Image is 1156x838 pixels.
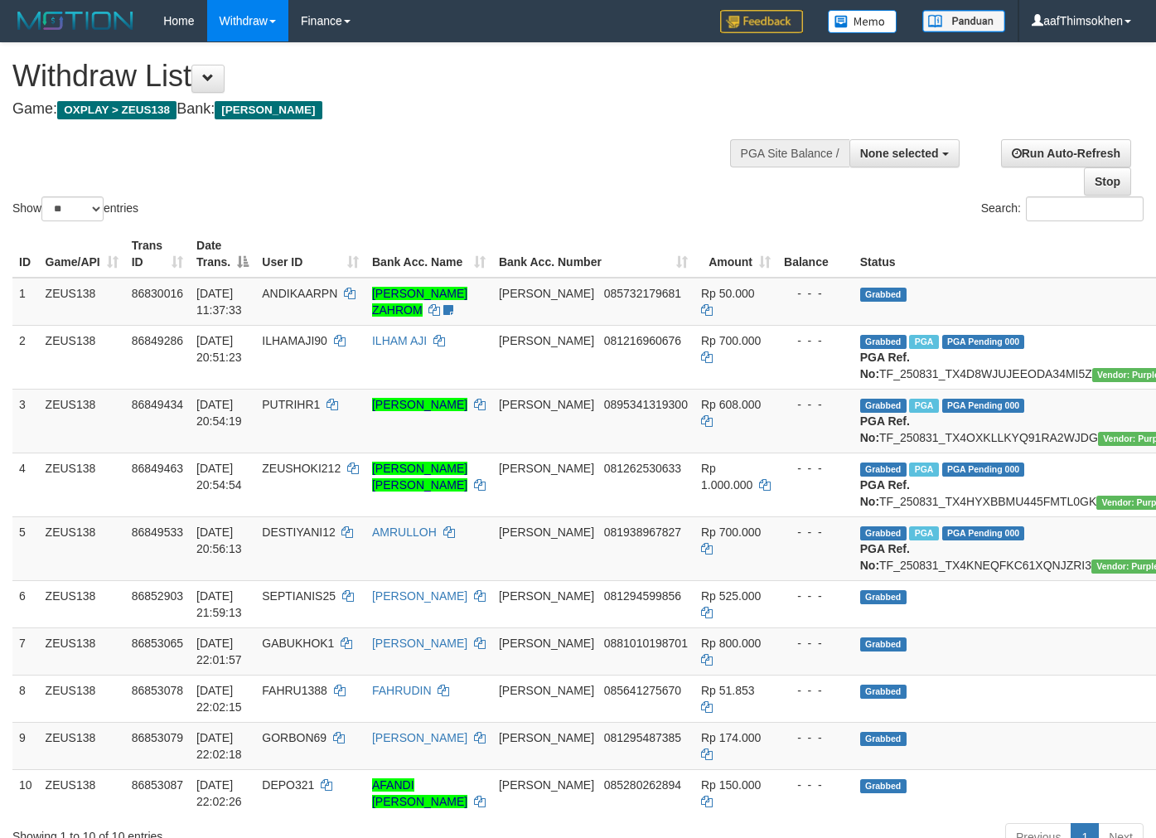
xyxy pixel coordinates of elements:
span: 86853065 [132,637,183,650]
span: Copy 085280262894 to clipboard [604,778,681,792]
span: [DATE] 22:02:26 [196,778,242,808]
b: PGA Ref. No: [860,478,910,508]
a: [PERSON_NAME] [372,398,467,411]
span: ANDIKAARPN [262,287,337,300]
span: PGA Pending [942,335,1025,349]
span: [DATE] 20:54:54 [196,462,242,492]
th: Game/API: activate to sort column ascending [39,230,125,278]
span: Grabbed [860,685,907,699]
a: AMRULLOH [372,526,437,539]
th: User ID: activate to sort column ascending [255,230,365,278]
a: Run Auto-Refresh [1001,139,1131,167]
span: Copy 081262530633 to clipboard [604,462,681,475]
span: 86853087 [132,778,183,792]
span: [PERSON_NAME] [499,462,594,475]
span: 86849533 [132,526,183,539]
span: [DATE] 20:51:23 [196,334,242,364]
td: ZEUS138 [39,278,125,326]
span: PGA Pending [942,463,1025,477]
span: [PERSON_NAME] [499,334,594,347]
div: - - - [784,729,847,746]
td: ZEUS138 [39,516,125,580]
span: [DATE] 20:56:13 [196,526,242,555]
a: [PERSON_NAME] [372,589,467,603]
span: Grabbed [860,335,907,349]
td: 10 [12,769,39,816]
span: 86849434 [132,398,183,411]
span: Copy 0881010198701 to clipboard [604,637,688,650]
img: panduan.png [922,10,1005,32]
span: None selected [860,147,939,160]
span: [DATE] 22:02:18 [196,731,242,761]
img: Feedback.jpg [720,10,803,33]
span: 86853078 [132,684,183,697]
span: Copy 081938967827 to clipboard [604,526,681,539]
input: Search: [1026,196,1144,221]
a: [PERSON_NAME] [372,731,467,744]
td: ZEUS138 [39,722,125,769]
div: - - - [784,332,847,349]
span: Rp 525.000 [701,589,761,603]
a: AFANDI [PERSON_NAME] [372,778,467,808]
span: [PERSON_NAME] [499,684,594,697]
span: GABUKHOK1 [262,637,334,650]
div: - - - [784,682,847,699]
span: [PERSON_NAME] [499,778,594,792]
a: [PERSON_NAME] [PERSON_NAME] [372,462,467,492]
span: Rp 800.000 [701,637,761,650]
span: DEPO321 [262,778,314,792]
select: Showentries [41,196,104,221]
span: Marked by aafRornrotha [909,463,938,477]
span: Grabbed [860,732,907,746]
th: Date Trans.: activate to sort column descending [190,230,255,278]
div: - - - [784,635,847,652]
span: [DATE] 22:02:15 [196,684,242,714]
span: Grabbed [860,526,907,540]
td: 3 [12,389,39,453]
span: Copy 0895341319300 to clipboard [604,398,688,411]
b: PGA Ref. No: [860,542,910,572]
td: 7 [12,627,39,675]
span: Copy 085641275670 to clipboard [604,684,681,697]
span: 86849463 [132,462,183,475]
span: [DATE] 22:01:57 [196,637,242,666]
span: Copy 081216960676 to clipboard [604,334,681,347]
td: ZEUS138 [39,627,125,675]
td: 9 [12,722,39,769]
span: DESTIYANI12 [262,526,335,539]
span: [DATE] 11:37:33 [196,287,242,317]
div: - - - [784,285,847,302]
td: 5 [12,516,39,580]
th: Balance [777,230,854,278]
th: Bank Acc. Name: activate to sort column ascending [365,230,492,278]
span: [PERSON_NAME] [499,526,594,539]
span: Marked by aafRornrotha [909,399,938,413]
div: PGA Site Balance / [730,139,849,167]
span: GORBON69 [262,731,326,744]
span: [PERSON_NAME] [499,589,594,603]
div: - - - [784,777,847,793]
span: 86830016 [132,287,183,300]
a: ILHAM AJI [372,334,427,347]
td: ZEUS138 [39,769,125,816]
img: Button%20Memo.svg [828,10,897,33]
span: Rp 174.000 [701,731,761,744]
span: Rp 1.000.000 [701,462,752,492]
span: Grabbed [860,288,907,302]
span: Grabbed [860,590,907,604]
th: Bank Acc. Number: activate to sort column ascending [492,230,694,278]
a: [PERSON_NAME] [372,637,467,650]
td: ZEUS138 [39,453,125,516]
b: PGA Ref. No: [860,414,910,444]
span: Copy 081294599856 to clipboard [604,589,681,603]
div: - - - [784,460,847,477]
span: Grabbed [860,463,907,477]
span: ZEUSHOKI212 [262,462,341,475]
span: Rp 150.000 [701,778,761,792]
span: Rp 50.000 [701,287,755,300]
td: 6 [12,580,39,627]
span: PGA Pending [942,526,1025,540]
span: Copy 085732179681 to clipboard [604,287,681,300]
span: [PERSON_NAME] [499,287,594,300]
span: Rp 608.000 [701,398,761,411]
